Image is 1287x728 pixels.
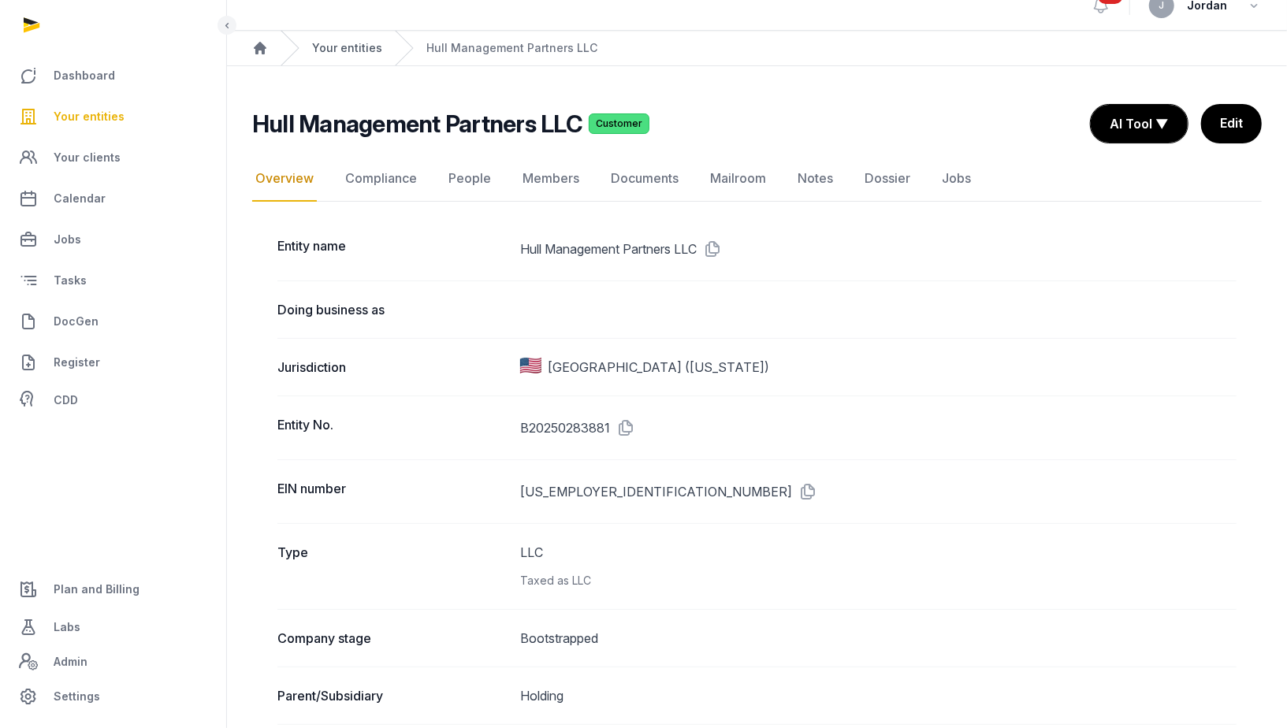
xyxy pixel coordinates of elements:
a: Dashboard [13,57,214,95]
span: Register [54,353,100,372]
span: Labs [54,618,80,637]
nav: Tabs [252,156,1262,202]
dd: LLC [520,543,1237,590]
dt: Entity No. [277,415,508,440]
span: Your entities [54,107,125,126]
span: Settings [54,687,100,706]
dd: B20250283881 [520,415,1237,440]
a: Register [13,344,214,381]
span: DocGen [54,312,99,331]
a: Documents [608,156,682,202]
a: Mailroom [707,156,769,202]
a: Your entities [13,98,214,136]
dt: EIN number [277,479,508,504]
a: CDD [13,384,214,416]
a: Admin [13,646,214,678]
a: Jobs [939,156,974,202]
a: Plan and Billing [13,570,214,608]
a: Members [519,156,582,202]
span: Calendar [54,189,106,208]
dd: Bootstrapped [520,629,1237,648]
span: [GEOGRAPHIC_DATA] ([US_STATE]) [548,358,769,377]
a: Hull Management Partners LLC [426,40,597,56]
dd: [US_EMPLOYER_IDENTIFICATION_NUMBER] [520,479,1237,504]
a: People [445,156,494,202]
a: Notes [794,156,836,202]
a: Your entities [312,40,382,56]
div: Taxed as LLC [520,571,1237,590]
span: J [1159,1,1165,10]
span: CDD [54,391,78,410]
dd: Holding [520,686,1237,705]
dt: Jurisdiction [277,358,508,377]
dd: Hull Management Partners LLC [520,236,1237,262]
a: DocGen [13,303,214,340]
a: Dossier [861,156,913,202]
span: Your clients [54,148,121,167]
a: Labs [13,608,214,646]
a: Compliance [342,156,420,202]
dt: Company stage [277,629,508,648]
dt: Entity name [277,236,508,262]
span: Admin [54,652,87,671]
dt: Parent/Subsidiary [277,686,508,705]
nav: Breadcrumb [227,31,1287,66]
button: AI Tool ▼ [1091,105,1188,143]
span: Tasks [54,271,87,290]
a: Calendar [13,180,214,217]
a: Settings [13,678,214,715]
span: Customer [589,113,649,134]
a: Tasks [13,262,214,299]
dt: Type [277,543,508,590]
dt: Doing business as [277,300,508,319]
span: Dashboard [54,66,115,85]
span: Plan and Billing [54,580,139,599]
a: Jobs [13,221,214,258]
a: Your clients [13,139,214,176]
a: Overview [252,156,317,202]
h2: Hull Management Partners LLC [252,110,582,138]
a: Edit [1201,104,1262,143]
span: Jobs [54,230,81,249]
